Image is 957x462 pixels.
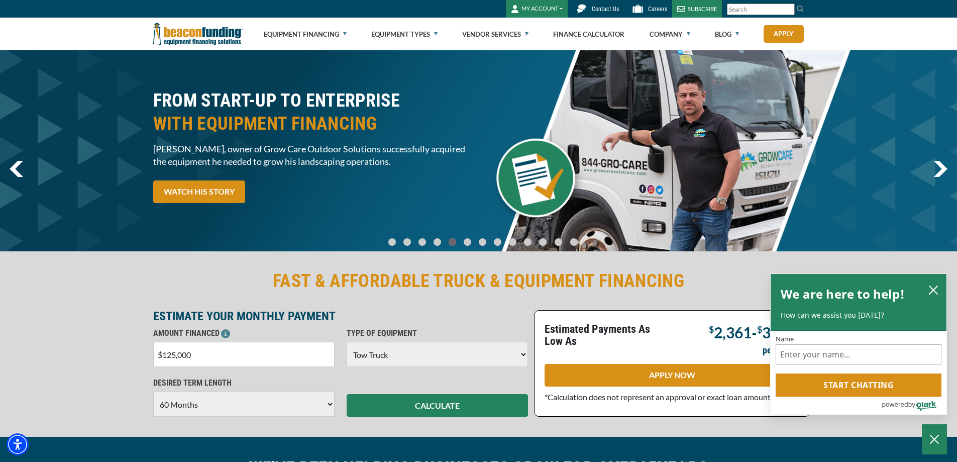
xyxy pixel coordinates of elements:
[153,89,473,135] h2: FROM START-UP TO ENTERPRISE
[386,238,398,246] a: Go To Slide 0
[552,238,565,246] a: Go To Slide 11
[933,161,947,177] img: Right Navigator
[592,6,619,13] span: Contact Us
[153,143,473,168] span: [PERSON_NAME], owner of Grow Care Outdoor Solutions successfully acquired the equipment he needed...
[7,433,29,455] div: Accessibility Menu
[153,327,335,339] p: AMOUNT FINANCED
[371,18,438,50] a: Equipment Types
[506,238,518,246] a: Go To Slide 8
[882,397,946,414] a: Powered by Olark
[763,344,800,356] p: per month
[10,161,23,177] a: previous
[537,238,549,246] a: Go To Slide 10
[922,424,947,454] button: Close Chatbox
[784,6,792,14] a: Clear search text
[781,284,905,304] h2: We are here to help!
[153,342,335,367] input: $
[347,327,528,339] p: TYPE OF EQUIPMENT
[776,374,941,397] button: Start chatting
[776,344,941,364] input: Name
[770,273,947,415] div: olark chatbox
[153,112,473,135] span: WITH EQUIPMENT FINANCING
[153,310,528,322] p: ESTIMATE YOUR MONTHLY PAYMENT
[727,4,795,15] input: Search
[264,18,347,50] a: Equipment Financing
[545,364,800,387] a: APPLY NOW
[908,398,915,411] span: by
[648,6,667,13] span: Careers
[416,238,428,246] a: Go To Slide 2
[715,18,739,50] a: Blog
[757,324,762,335] span: $
[545,323,666,347] p: Estimated Payments As Low As
[476,238,488,246] a: Go To Slide 6
[714,323,752,341] span: 2,361
[925,283,941,297] button: close chatbox
[521,238,534,246] a: Go To Slide 9
[650,18,690,50] a: Company
[153,180,245,203] a: WATCH HIS STORY
[553,18,624,50] a: Finance Calculator
[153,377,335,389] p: DESIRED TERM LENGTH
[401,238,413,246] a: Go To Slide 1
[709,323,800,339] p: -
[491,238,503,246] a: Go To Slide 7
[776,336,941,342] label: Name
[462,18,528,50] a: Vendor Services
[781,310,936,320] p: How can we assist you [DATE]?
[461,238,473,246] a: Go To Slide 5
[933,161,947,177] a: next
[796,5,804,13] img: Search
[709,324,714,335] span: $
[10,161,23,177] img: Left Navigator
[153,18,243,50] img: Beacon Funding Corporation logo
[446,238,458,246] a: Go To Slide 4
[431,238,443,246] a: Go To Slide 3
[545,392,772,402] span: *Calculation does not represent an approval or exact loan amount.
[153,269,804,293] h2: FAST & AFFORDABLE TRUCK & EQUIPMENT FINANCING
[764,25,804,43] a: Apply
[568,238,580,246] a: Go To Slide 12
[762,323,800,341] span: 3,311
[347,394,528,417] button: CALCULATE
[882,398,908,411] span: powered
